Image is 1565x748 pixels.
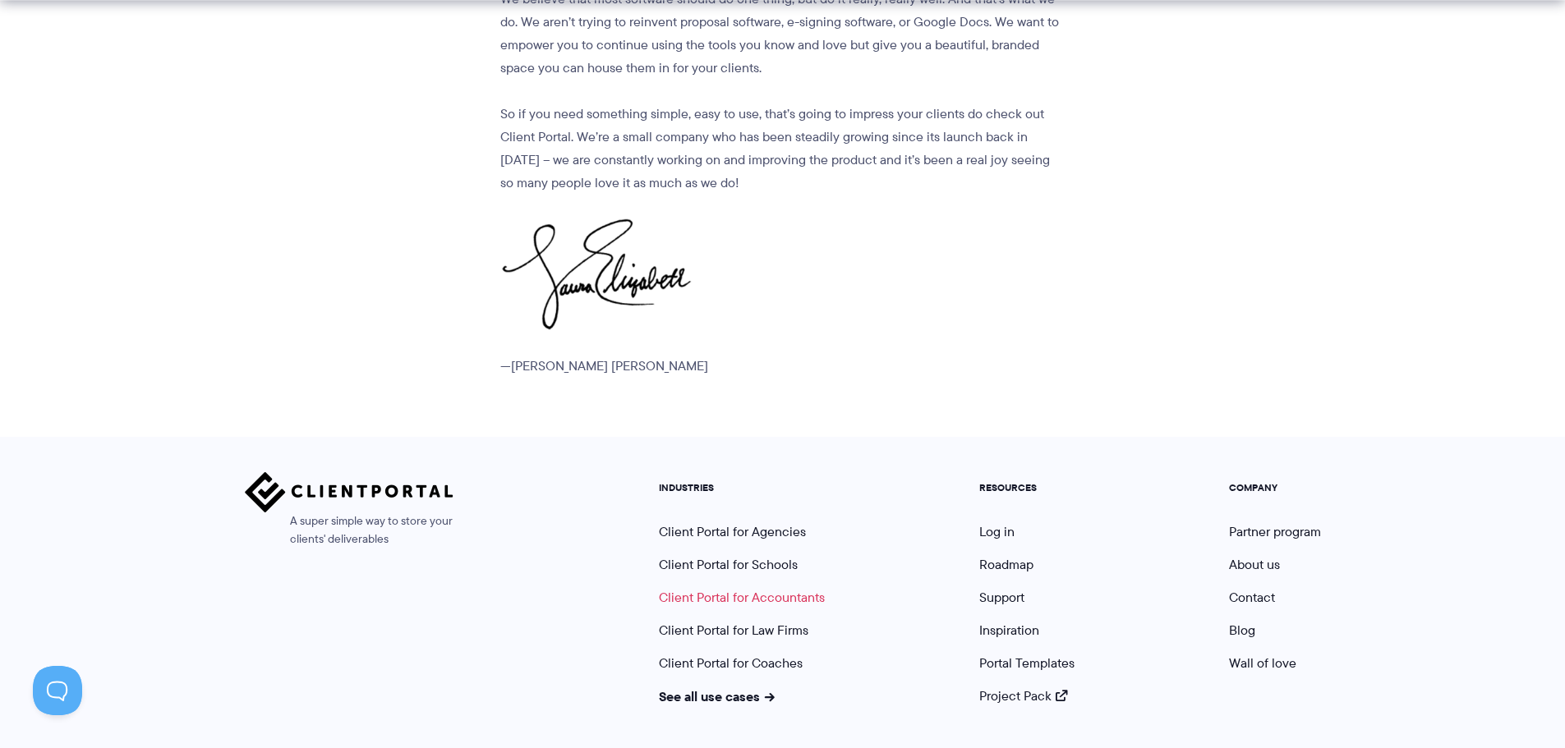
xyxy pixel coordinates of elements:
[245,512,453,548] span: A super simple way to store your clients' deliverables
[659,588,825,607] a: Client Portal for Accountants
[659,522,806,541] a: Client Portal for Agencies
[659,482,825,493] h5: INDUSTRIES
[979,686,1068,705] a: Project Pack
[500,355,1060,378] p: —[PERSON_NAME] [PERSON_NAME]
[979,621,1039,640] a: Inspiration
[1229,654,1296,672] a: Wall of love
[1229,621,1255,640] a: Blog
[500,103,1060,195] p: So if you need something simple, easy to use, that’s going to impress your clients do check out C...
[659,555,798,574] a: Client Portal for Schools
[979,555,1033,574] a: Roadmap
[1229,522,1321,541] a: Partner program
[979,522,1015,541] a: Log in
[979,588,1024,607] a: Support
[33,666,82,715] iframe: Toggle Customer Support
[1229,482,1321,493] h5: COMPANY
[659,654,803,672] a: Client Portal for Coaches
[659,686,776,706] a: See all use cases
[979,654,1075,672] a: Portal Templates
[1229,588,1275,607] a: Contact
[659,621,808,640] a: Client Portal for Law Firms
[1229,555,1280,574] a: About us
[979,482,1075,493] h5: RESOURCES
